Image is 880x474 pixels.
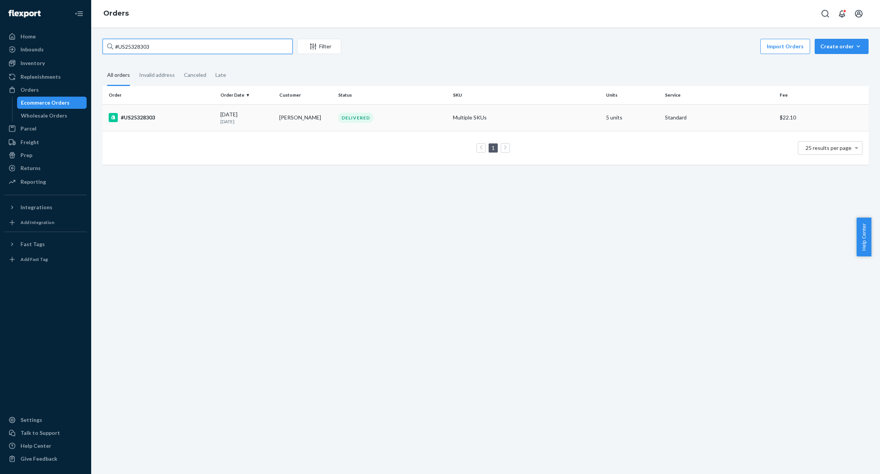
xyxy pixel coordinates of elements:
[834,6,850,21] button: Open notifications
[276,104,335,131] td: [PERSON_NAME]
[21,416,42,424] div: Settings
[21,73,61,81] div: Replenishments
[21,33,36,40] div: Home
[21,125,36,132] div: Parcel
[21,46,44,53] div: Inbounds
[21,219,54,226] div: Add Integration
[665,114,774,121] p: Standard
[21,112,67,119] div: Wholesale Orders
[818,6,833,21] button: Open Search Box
[21,138,39,146] div: Freight
[760,39,810,54] button: Import Orders
[5,84,87,96] a: Orders
[220,118,273,125] p: [DATE]
[851,6,866,21] button: Open account menu
[335,86,450,104] th: Status
[297,39,341,54] button: Filter
[220,111,273,125] div: [DATE]
[5,201,87,213] button: Integrations
[21,151,32,159] div: Prep
[815,39,869,54] button: Create order
[217,86,276,104] th: Order Date
[662,86,777,104] th: Service
[21,240,45,248] div: Fast Tags
[603,104,662,131] td: 5 units
[5,453,87,465] button: Give Feedback
[21,178,46,186] div: Reporting
[215,65,226,85] div: Late
[17,110,87,122] a: Wholesale Orders
[107,65,130,86] div: All orders
[103,9,129,17] a: Orders
[5,253,87,266] a: Add Fast Tag
[5,57,87,69] a: Inventory
[21,59,45,67] div: Inventory
[21,204,52,211] div: Integrations
[5,122,87,135] a: Parcel
[5,440,87,452] a: Help Center
[5,427,87,439] a: Talk to Support
[5,149,87,161] a: Prep
[806,145,852,151] span: 25 results per page
[5,71,87,83] a: Replenishments
[338,113,374,123] div: DELIVERED
[71,6,87,21] button: Close Navigation
[8,10,41,17] img: Flexport logo
[450,104,603,131] td: Multiple SKUs
[21,86,39,94] div: Orders
[5,30,87,43] a: Home
[103,86,217,104] th: Order
[21,164,41,172] div: Returns
[777,86,869,104] th: Fee
[21,99,70,107] div: Ecommerce Orders
[5,216,87,229] a: Add Integration
[21,429,60,437] div: Talk to Support
[109,113,214,122] div: #US25328303
[490,145,496,151] a: Page 1 is your current page
[603,86,662,104] th: Units
[103,39,293,54] input: Search orders
[184,65,206,85] div: Canceled
[5,43,87,56] a: Inbounds
[777,104,869,131] td: $22.10
[279,92,332,98] div: Customer
[5,176,87,188] a: Reporting
[21,455,57,463] div: Give Feedback
[856,218,871,256] button: Help Center
[21,442,51,450] div: Help Center
[298,43,341,50] div: Filter
[21,256,48,262] div: Add Fast Tag
[17,97,87,109] a: Ecommerce Orders
[820,43,863,50] div: Create order
[5,238,87,250] button: Fast Tags
[450,86,603,104] th: SKU
[5,162,87,174] a: Returns
[97,3,135,25] ol: breadcrumbs
[5,414,87,426] a: Settings
[5,136,87,148] a: Freight
[139,65,175,85] div: Invalid address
